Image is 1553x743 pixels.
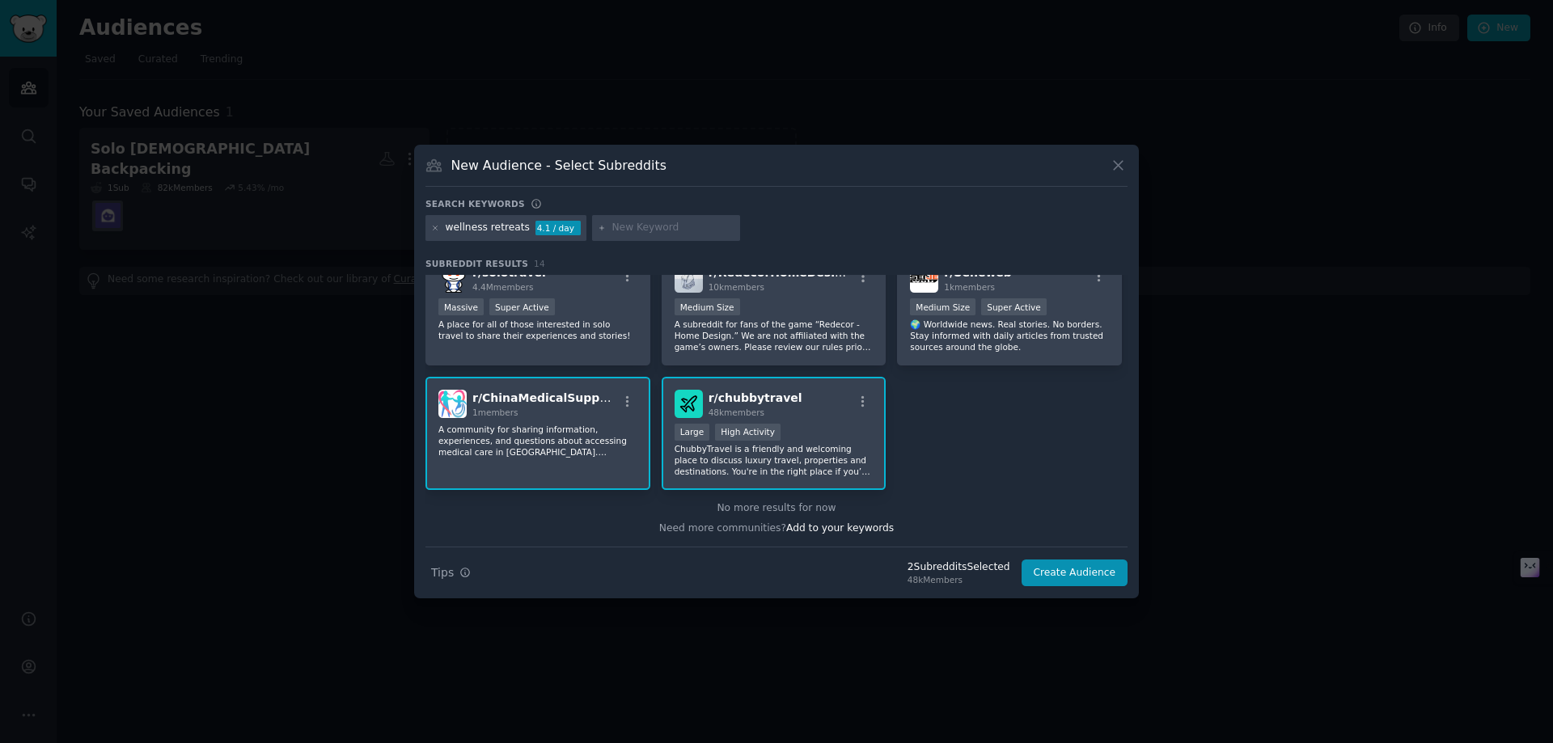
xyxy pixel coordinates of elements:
[675,319,874,353] p: A subreddit for fans of the game “Redecor - Home Design.” We are not affiliated with the game’s o...
[675,443,874,477] p: ChubbyTravel is a friendly and welcoming place to discuss luxury travel, properties and destinati...
[908,560,1010,575] div: 2 Subreddit s Selected
[425,501,1128,516] div: No more results for now
[675,298,740,315] div: Medium Size
[472,391,619,404] span: r/ ChinaMedicalSupport
[944,282,995,292] span: 1k members
[472,407,518,417] span: 1 members
[534,259,545,268] span: 14
[709,407,764,417] span: 48k members
[709,391,802,404] span: r/ chubbytravel
[438,390,467,418] img: ChinaMedicalSupport
[431,564,454,581] span: Tips
[910,264,938,293] img: Seneweb
[715,424,781,441] div: High Activity
[786,522,894,534] span: Add to your keywords
[675,424,710,441] div: Large
[675,390,703,418] img: chubbytravel
[908,574,1010,585] div: 48k Members
[910,319,1109,353] p: 🌍 Worldwide news. Real stories. No borders. Stay informed with daily articles from trusted source...
[438,319,637,341] p: A place for all of those interested in solo travel to share their experiences and stories!
[1022,559,1128,587] button: Create Audience
[438,264,467,293] img: solotravel
[910,298,975,315] div: Medium Size
[451,157,666,174] h3: New Audience - Select Subreddits
[425,258,528,269] span: Subreddit Results
[425,198,525,209] h3: Search keywords
[981,298,1047,315] div: Super Active
[709,282,764,292] span: 10k members
[675,264,703,293] img: RedecorHomeDesignGame
[535,221,581,235] div: 4.1 / day
[446,221,530,235] div: wellness retreats
[425,559,476,587] button: Tips
[611,221,734,235] input: New Keyword
[438,298,484,315] div: Massive
[425,516,1128,536] div: Need more communities?
[472,282,534,292] span: 4.4M members
[438,424,637,458] p: A community for sharing information, experiences, and questions about accessing medical care in [...
[489,298,555,315] div: Super Active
